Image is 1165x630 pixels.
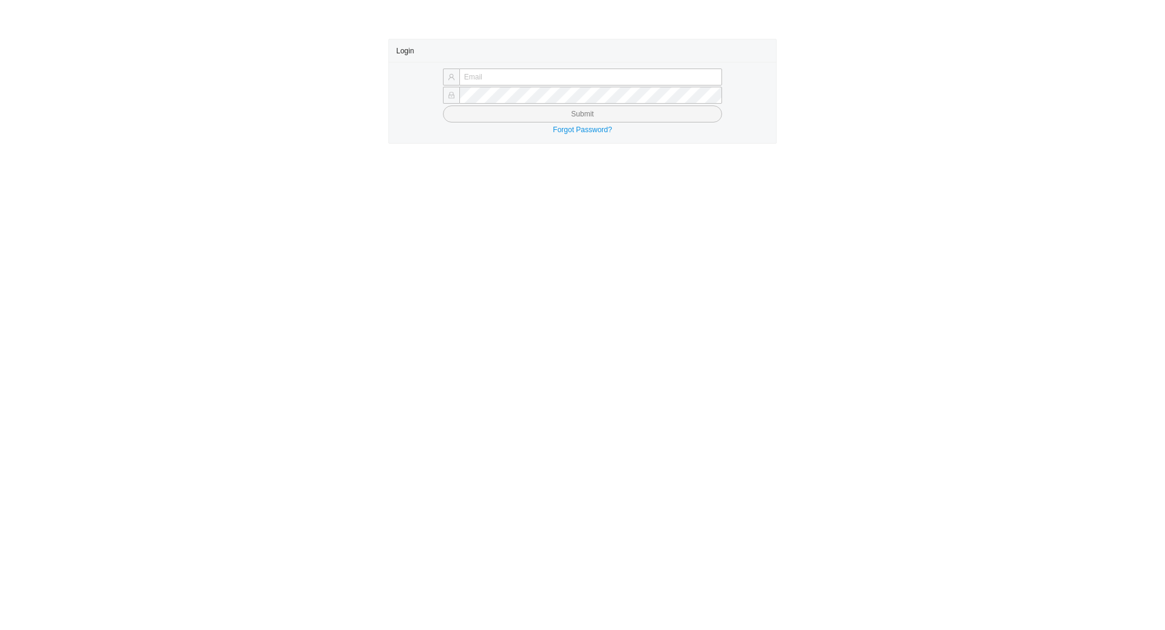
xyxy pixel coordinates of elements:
input: Email [459,69,722,85]
div: Login [396,39,769,62]
button: Submit [443,106,722,122]
a: Forgot Password? [553,126,612,134]
span: user [448,73,455,81]
span: lock [448,92,455,99]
